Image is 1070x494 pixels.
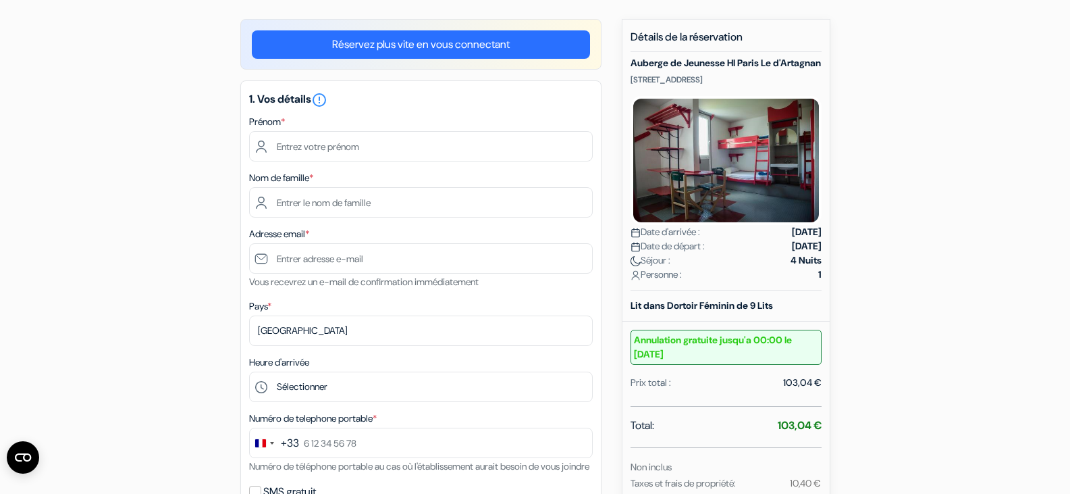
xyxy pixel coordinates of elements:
[249,227,309,241] label: Adresse email
[778,418,822,433] strong: 103,04 €
[631,256,641,266] img: moon.svg
[631,477,736,489] small: Taxes et frais de propriété:
[631,30,822,52] h5: Détails de la réservation
[631,242,641,252] img: calendar.svg
[631,239,705,253] span: Date de départ :
[631,376,671,390] div: Prix total :
[790,477,821,489] small: 10,40 €
[252,30,590,59] a: Réservez plus vite en vous connectant
[249,92,593,108] h5: 1. Vos détails
[631,228,641,238] img: calendar.svg
[631,74,822,85] p: [STREET_ADDRESS]
[249,187,593,218] input: Entrer le nom de famille
[249,299,271,314] label: Pays
[311,92,327,108] i: error_outline
[249,243,593,274] input: Entrer adresse e-mail
[311,92,327,106] a: error_outline
[631,418,654,434] span: Total:
[631,57,822,69] h5: Auberge de Jeunesse HI Paris Le d'Artagnan
[281,435,299,451] div: +33
[249,412,377,426] label: Numéro de telephone portable
[249,355,309,370] label: Heure d'arrivée
[249,276,479,288] small: Vous recevrez un e-mail de confirmation immédiatement
[818,268,822,282] strong: 1
[249,131,593,162] input: Entrez votre prénom
[631,268,682,282] span: Personne :
[631,225,700,239] span: Date d'arrivée :
[631,330,822,365] small: Annulation gratuite jusqu'a 00:00 le [DATE]
[250,428,299,458] button: Change country, selected France (+33)
[7,441,39,474] button: Ouvrir le widget CMP
[631,253,670,268] span: Séjour :
[792,225,822,239] strong: [DATE]
[249,428,593,458] input: 6 12 34 56 78
[631,461,672,473] small: Non inclus
[791,253,822,268] strong: 4 Nuits
[249,115,285,129] label: Prénom
[783,376,822,390] div: 103,04 €
[631,299,773,312] b: Lit dans Dortoir Féminin de 9 Lits
[249,171,313,185] label: Nom de famille
[631,270,641,280] img: user_icon.svg
[249,460,589,472] small: Numéro de téléphone portable au cas où l'établissement aurait besoin de vous joindre
[792,239,822,253] strong: [DATE]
